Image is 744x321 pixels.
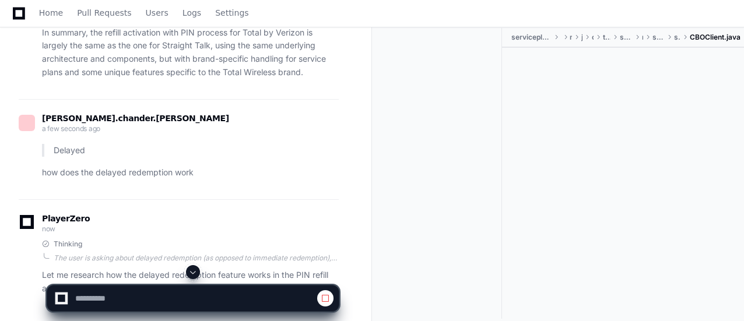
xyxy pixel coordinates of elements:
[42,114,229,123] span: [PERSON_NAME].chander.[PERSON_NAME]
[603,33,610,42] span: tracfone
[620,33,632,42] span: serviceplan
[592,33,593,42] span: com
[39,9,63,16] span: Home
[54,239,82,249] span: Thinking
[215,9,248,16] span: Settings
[146,9,169,16] span: Users
[42,215,90,222] span: PlayerZero
[690,33,741,42] span: CBOClient.java
[42,224,55,233] span: now
[42,26,339,79] p: In summary, the refill activation with PIN process for Total by Verizon is largely the same as th...
[642,33,644,42] span: refill
[54,253,339,263] div: The user is asking about delayed redemption (as opposed to immediate redemption), which is relate...
[42,124,100,133] span: a few seconds ago
[581,33,582,42] span: java
[77,9,131,16] span: Pull Requests
[42,166,339,179] p: how does the delayed redemption work
[570,33,572,42] span: main
[652,33,665,42] span: straighttalk
[511,33,551,42] span: serviceplan-refill-straighttalk
[674,33,680,42] span: service
[183,9,201,16] span: Logs
[54,144,339,157] p: Delayed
